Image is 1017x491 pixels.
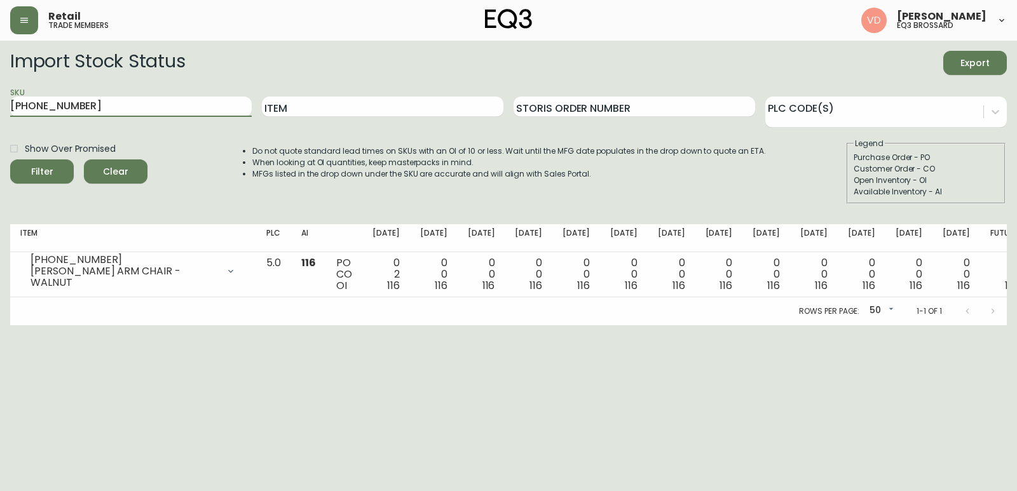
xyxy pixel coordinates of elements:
[815,278,828,293] span: 116
[25,142,116,156] span: Show Over Promised
[790,224,838,252] th: [DATE]
[336,278,347,293] span: OI
[896,257,923,292] div: 0 0
[706,257,733,292] div: 0 0
[672,278,685,293] span: 116
[854,186,999,198] div: Available Inventory - AI
[31,164,53,180] div: Filter
[10,51,185,75] h2: Import Stock Status
[252,157,766,168] li: When looking at OI quantities, keep masterpacks in mind.
[485,9,532,29] img: logo
[336,257,352,292] div: PO CO
[897,11,986,22] span: [PERSON_NAME]
[505,224,552,252] th: [DATE]
[864,300,896,321] div: 50
[800,257,828,292] div: 0 0
[695,224,743,252] th: [DATE]
[838,224,885,252] th: [DATE]
[31,266,218,288] div: [PERSON_NAME] ARM CHAIR - WALNUT
[854,163,999,175] div: Customer Order - CO
[420,257,447,292] div: 0 0
[953,55,997,71] span: Export
[863,278,875,293] span: 116
[600,224,648,252] th: [DATE]
[435,278,447,293] span: 116
[885,224,933,252] th: [DATE]
[854,175,999,186] div: Open Inventory - OI
[767,278,780,293] span: 116
[20,257,246,285] div: [PHONE_NUMBER][PERSON_NAME] ARM CHAIR - WALNUT
[910,278,922,293] span: 116
[256,252,291,297] td: 5.0
[291,224,326,252] th: AI
[943,51,1007,75] button: Export
[515,257,542,292] div: 0 0
[256,224,291,252] th: PLC
[387,278,400,293] span: 116
[529,278,542,293] span: 116
[301,255,316,270] span: 116
[48,22,109,29] h5: trade members
[957,278,970,293] span: 116
[458,224,505,252] th: [DATE]
[362,224,410,252] th: [DATE]
[94,164,137,180] span: Clear
[861,8,887,33] img: 34cbe8de67806989076631741e6a7c6b
[563,257,590,292] div: 0 0
[917,306,942,317] p: 1-1 of 1
[848,257,875,292] div: 0 0
[31,254,218,266] div: [PHONE_NUMBER]
[658,257,685,292] div: 0 0
[799,306,859,317] p: Rows per page:
[625,278,638,293] span: 116
[10,224,256,252] th: Item
[854,138,885,149] legend: Legend
[252,145,766,157] li: Do not quote standard lead times on SKUs with an OI of 10 or less. Wait until the MFG date popula...
[854,152,999,163] div: Purchase Order - PO
[48,11,81,22] span: Retail
[648,224,695,252] th: [DATE]
[482,278,495,293] span: 116
[720,278,732,293] span: 116
[84,159,147,184] button: Clear
[753,257,780,292] div: 0 0
[372,257,400,292] div: 0 2
[610,257,638,292] div: 0 0
[897,22,953,29] h5: eq3 brossard
[552,224,600,252] th: [DATE]
[577,278,590,293] span: 116
[10,159,74,184] button: Filter
[468,257,495,292] div: 0 0
[943,257,970,292] div: 0 0
[932,224,980,252] th: [DATE]
[410,224,458,252] th: [DATE]
[742,224,790,252] th: [DATE]
[252,168,766,180] li: MFGs listed in the drop down under the SKU are accurate and will align with Sales Portal.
